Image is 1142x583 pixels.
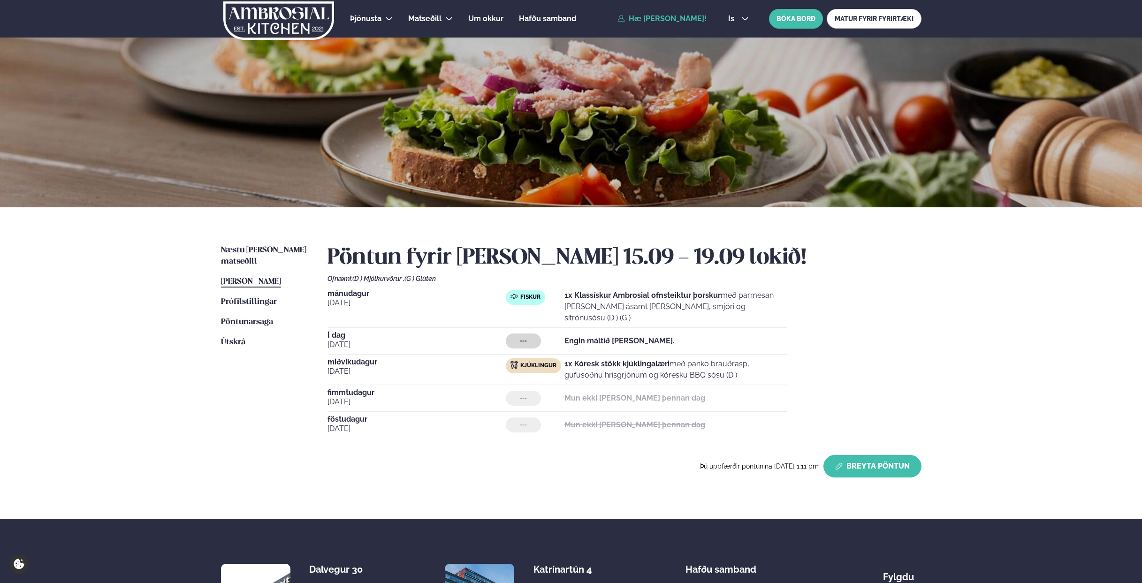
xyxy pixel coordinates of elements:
[520,294,541,301] span: Fiskur
[327,366,506,377] span: [DATE]
[327,332,506,339] span: Í dag
[468,14,503,23] span: Um okkur
[564,290,787,324] p: með parmesan [PERSON_NAME] ásamt [PERSON_NAME], smjöri og sítrónusósu (D ) (G )
[827,9,921,29] a: MATUR FYRIR FYRIRTÆKI
[327,339,506,350] span: [DATE]
[221,245,309,267] a: Næstu [PERSON_NAME] matseðill
[221,337,245,348] a: Útskrá
[327,297,506,309] span: [DATE]
[564,394,705,402] strong: Mun ekki [PERSON_NAME] þennan dag
[327,423,506,434] span: [DATE]
[510,293,518,300] img: fish.svg
[327,396,506,408] span: [DATE]
[408,14,442,23] span: Matseðill
[533,564,608,575] div: Katrínartún 4
[221,318,273,326] span: Pöntunarsaga
[350,14,381,23] span: Þjónusta
[327,245,921,271] h2: Pöntun fyrir [PERSON_NAME] 15.09 - 19.09 lokið!
[221,317,273,328] a: Pöntunarsaga
[309,564,384,575] div: Dalvegur 30
[564,359,670,368] strong: 1x Kóresk stökk kjúklingalæri
[327,275,921,282] div: Ofnæmi:
[728,15,737,23] span: is
[468,13,503,24] a: Um okkur
[564,336,675,345] strong: Engin máltíð [PERSON_NAME].
[327,358,506,366] span: miðvikudagur
[352,275,404,282] span: (D ) Mjólkurvörur ,
[510,361,518,369] img: chicken.svg
[221,246,306,265] span: Næstu [PERSON_NAME] matseðill
[520,394,527,402] span: ---
[9,554,29,574] a: Cookie settings
[564,291,721,300] strong: 1x Klassískur Ambrosial ofnsteiktur þorskur
[221,296,277,308] a: Prófílstillingar
[700,462,820,470] span: Þú uppfærðir pöntunina [DATE] 1:11 pm
[327,416,506,423] span: föstudagur
[520,362,556,370] span: Kjúklingur
[221,338,245,346] span: Útskrá
[564,358,787,381] p: með panko brauðrasp, gufusoðnu hrísgrjónum og kóresku BBQ sósu (D )
[221,278,281,286] span: [PERSON_NAME]
[327,290,506,297] span: mánudagur
[408,13,442,24] a: Matseðill
[327,389,506,396] span: fimmtudagur
[223,1,335,40] img: logo
[404,275,436,282] span: (G ) Glúten
[520,421,527,429] span: ---
[617,15,707,23] a: Hæ [PERSON_NAME]!
[221,298,277,306] span: Prófílstillingar
[519,14,576,23] span: Hafðu samband
[823,455,921,477] button: Breyta Pöntun
[520,337,527,345] span: ---
[721,15,756,23] button: is
[685,556,756,575] span: Hafðu samband
[519,13,576,24] a: Hafðu samband
[769,9,823,29] button: BÓKA BORÐ
[564,420,705,429] strong: Mun ekki [PERSON_NAME] þennan dag
[221,276,281,288] a: [PERSON_NAME]
[350,13,381,24] a: Þjónusta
